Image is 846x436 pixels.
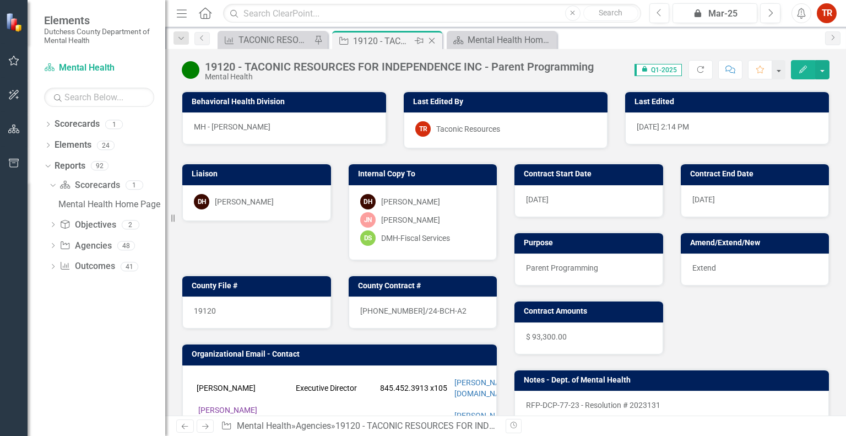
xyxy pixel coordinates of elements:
p: RFP-DCP-77-23 - Resolution # 2023131 [526,400,817,413]
span: [DATE] [526,195,549,204]
div: 1 [126,181,143,190]
span: Elements [44,14,154,27]
div: DMH-Fiscal Services [381,233,450,244]
a: Mental Health [237,421,291,431]
div: [PERSON_NAME] [215,196,274,207]
div: DS [360,230,376,246]
a: Mental Health [44,62,154,74]
td: Executive Director [293,374,377,402]
h3: Amend/Extend/New [690,239,824,247]
div: DH [360,194,376,209]
div: DH [194,194,209,209]
div: » » [221,420,497,433]
h3: Organizational Email - Contact [192,350,491,358]
h3: Internal Copy To [358,170,492,178]
div: Mental Health Home Page [58,200,165,209]
a: [PERSON_NAME][EMAIL_ADDRESS][DOMAIN_NAME] [454,411,577,431]
div: 92 [91,162,109,171]
h3: County Contract # [358,282,492,290]
span: MH - [PERSON_NAME] [194,122,270,131]
h3: Last Edited By [413,98,602,106]
a: Reports [55,160,85,173]
div: 41 [121,262,138,271]
a: Scorecards [59,179,120,192]
a: Objectives [59,219,116,232]
div: Taconic Resources [436,123,500,134]
h3: Contract Start Date [524,170,658,178]
div: 19120 - TACONIC RESOURCES FOR INDEPENDENCE INC - Parent Programming [353,34,412,48]
a: Mental Health Home Page [449,33,554,47]
div: TR [415,121,431,137]
small: Dutchess County Department of Mental Health [44,27,154,45]
h3: Purpose [524,239,658,247]
a: Outcomes [59,260,115,273]
div: [DATE] 2:14 PM [625,112,829,144]
div: Mental Health Home Page [468,33,554,47]
a: Agencies [296,421,331,431]
span: 19120 [194,306,216,315]
div: Mental Health [205,73,594,81]
span: Extend [692,263,716,272]
h3: County File # [192,282,326,290]
button: Search [583,6,638,21]
a: Scorecards [55,118,100,131]
div: [PERSON_NAME] [381,196,440,207]
h3: Contract Amounts [524,307,658,315]
div: 1 [105,120,123,129]
span: Search [599,8,622,17]
div: 24 [97,141,115,150]
img: Active [182,61,199,79]
a: Mental Health Home Page [56,196,165,213]
div: TACONIC RESOURCES PARENT PROGRAMMING - 80% of parents/caregivers that attend a parent programming... [238,33,311,47]
button: Mar-25 [673,3,757,23]
td: [PERSON_NAME] [194,374,293,402]
span: [PHONE_NUMBER]/24-BCH-A2 [360,306,467,315]
h3: Behavioral Health Division [192,98,381,106]
p: Parent Programming [526,262,652,273]
div: 19120 - TACONIC RESOURCES FOR INDEPENDENCE INC - Parent Programming [205,61,594,73]
div: [PERSON_NAME] [381,214,440,225]
button: TR [817,3,837,23]
h3: Contract End Date [690,170,824,178]
a: Elements [55,139,91,152]
a: Agencies [59,240,111,252]
a: TACONIC RESOURCES PARENT PROGRAMMING - 80% of parents/caregivers that attend a parent programming... [220,33,311,47]
span: Q1-2025 [634,64,682,76]
input: Search Below... [44,88,154,107]
input: Search ClearPoint... [223,4,641,23]
h3: Notes - Dept. of Mental Health [524,376,823,384]
span: $ 93,300.00 [526,332,567,341]
div: 19120 - TACONIC RESOURCES FOR INDEPENDENCE INC - Parent Programming [335,421,642,431]
span: [DATE] [692,195,715,204]
a: [PERSON_NAME][EMAIL_ADDRESS][DOMAIN_NAME] [454,378,577,398]
img: ClearPoint Strategy [6,12,25,31]
h3: Liaison [192,170,326,178]
div: 2 [122,220,139,229]
div: JN [360,212,376,228]
h3: Last Edited [634,98,823,106]
div: 48 [117,241,135,250]
td: 845.452.3913 x105 [377,374,452,402]
div: Mar-25 [676,7,753,20]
